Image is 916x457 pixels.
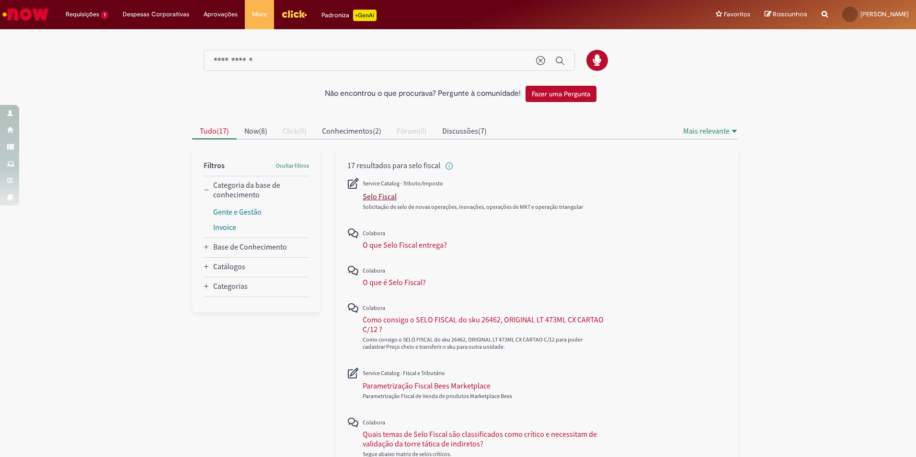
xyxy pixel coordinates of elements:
[353,10,377,21] p: +GenAi
[773,10,807,19] span: Rascunhos
[204,10,238,19] span: Aprovações
[1,5,50,24] img: ServiceNow
[66,10,99,19] span: Requisições
[321,10,377,21] div: Padroniza
[252,10,267,19] span: More
[101,11,108,19] span: 1
[765,10,807,19] a: Rascunhos
[526,86,596,102] button: Fazer uma Pergunta
[123,10,189,19] span: Despesas Corporativas
[325,90,521,98] h2: Não encontrou o que procurava? Pergunte à comunidade!
[724,10,750,19] span: Favoritos
[281,7,307,21] img: click_logo_yellow_360x200.png
[860,10,909,18] span: [PERSON_NAME]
